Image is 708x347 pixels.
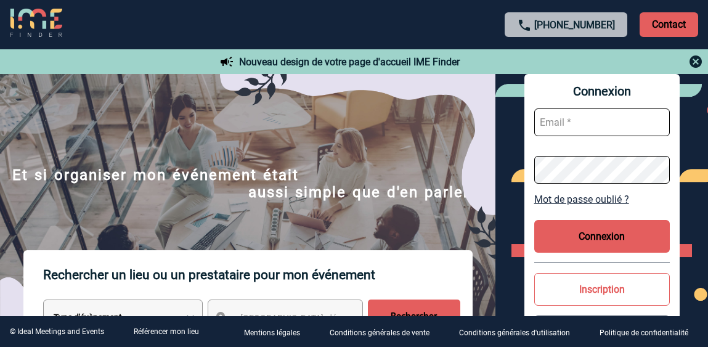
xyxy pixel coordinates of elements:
img: call-24-px.png [517,18,532,33]
p: Contact [640,12,698,37]
p: Mentions légales [244,329,300,337]
a: Politique de confidentialité [590,326,708,338]
input: Email * [534,108,670,136]
p: Rechercher un lieu ou un prestataire pour mon événement [43,250,460,300]
p: Conditions générales de vente [330,329,429,337]
div: © Ideal Meetings and Events [10,327,104,336]
a: Conditions générales d'utilisation [449,326,590,338]
a: Conditions générales de vente [320,326,449,338]
button: Connexion [534,220,670,253]
span: Connexion [534,84,670,99]
span: [GEOGRAPHIC_DATA], département, région... [240,313,412,323]
p: Conditions générales d'utilisation [459,329,570,337]
a: Mot de passe oublié ? [534,194,670,205]
a: Référencer mon lieu [134,327,199,336]
a: Mentions légales [234,326,320,338]
input: Rechercher [368,300,460,334]
button: Inscription [534,273,670,306]
p: Politique de confidentialité [600,329,688,337]
a: [PHONE_NUMBER] [534,19,615,31]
